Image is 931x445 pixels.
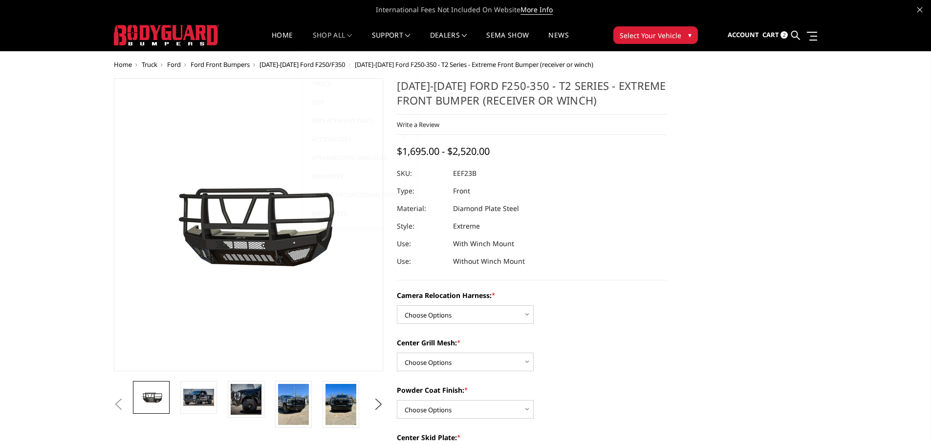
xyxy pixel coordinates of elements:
dt: SKU: [397,165,446,182]
a: Bronco [307,56,411,74]
img: 2023-2026 Ford F250-350 - T2 Series - Extreme Front Bumper (receiver or winch) [278,384,309,425]
label: Center Grill Mesh: [397,338,667,348]
a: Ford [167,60,181,69]
a: Jeep [307,93,411,111]
span: [DATE]-[DATE] Ford F250-350 - T2 Series - Extreme Front Bumper (receiver or winch) [355,60,593,69]
a: Home [114,60,132,69]
button: Previous [111,397,126,412]
a: 2023-2026 Ford F250-350 - T2 Series - Extreme Front Bumper (receiver or winch) [114,78,384,371]
span: Account [728,30,759,39]
dd: Extreme [453,217,480,235]
a: SEMA Show [486,32,529,51]
dt: Style: [397,217,446,235]
a: Truck [142,60,157,69]
a: shop all [313,32,352,51]
span: ▾ [688,30,692,40]
label: Powder Coat Finish: [397,385,667,395]
a: Write a Review [397,120,439,129]
img: 2023-2026 Ford F250-350 - T2 Series - Extreme Front Bumper (receiver or winch) [231,384,261,415]
a: Cart 2 [762,22,788,48]
a: Dealer Promotional Items [307,186,411,204]
span: 2 [780,31,788,39]
img: 2023-2026 Ford F250-350 - T2 Series - Extreme Front Bumper (receiver or winch) [183,389,214,405]
dd: Diamond Plate Steel [453,200,519,217]
dt: Use: [397,253,446,270]
span: $1,695.00 - $2,520.00 [397,145,490,158]
h1: [DATE]-[DATE] Ford F250-350 - T2 Series - Extreme Front Bumper (receiver or winch) [397,78,667,115]
span: Select Your Vehicle [620,30,681,41]
a: [DATE]-[DATE] Ford F250/F350 [260,60,345,69]
a: Replacement Parts [307,111,411,130]
dd: Without Winch Mount [453,253,525,270]
button: Select Your Vehicle [613,26,698,44]
a: Employee [307,167,411,186]
a: Ford Front Bumpers [191,60,250,69]
dt: Type: [397,182,446,200]
a: Home [272,32,293,51]
a: Employees [307,204,411,223]
dt: Use: [397,235,446,253]
dd: EEF23B [453,165,476,182]
a: Dealers [430,32,467,51]
span: Cart [762,30,779,39]
a: News [548,32,568,51]
label: Center Skid Plate: [397,432,667,443]
dt: Material: [397,200,446,217]
dd: Front [453,182,470,200]
a: Account [728,22,759,48]
dd: With Winch Mount [453,235,514,253]
label: Camera Relocation Harness: [397,290,667,300]
a: Accessories [307,130,411,148]
a: More Info [520,5,553,15]
img: BODYGUARD BUMPERS [114,25,219,45]
img: 2023-2026 Ford F250-350 - T2 Series - Extreme Front Bumper (receiver or winch) [136,389,167,406]
a: Support [372,32,411,51]
img: 2023-2026 Ford F250-350 - T2 Series - Extreme Front Bumper (receiver or winch) [325,384,356,425]
a: #TeamBodyguard Gear [307,148,411,167]
a: Truck [307,74,411,93]
button: Next [371,397,386,412]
